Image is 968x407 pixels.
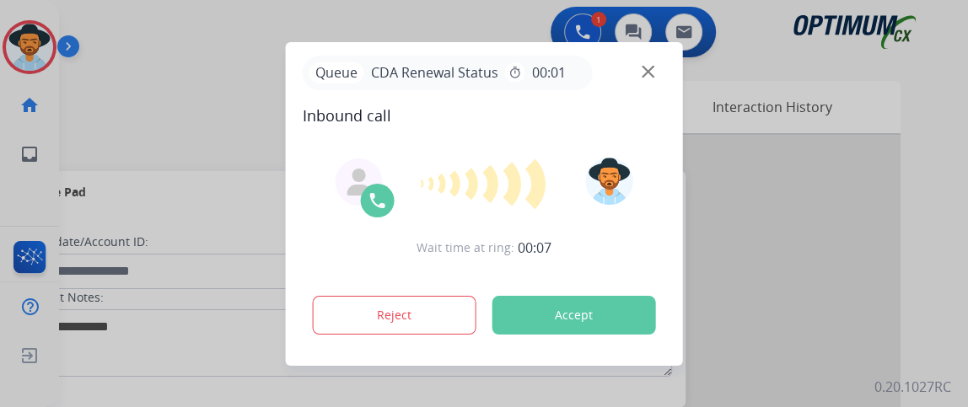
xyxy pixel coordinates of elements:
[368,190,388,211] img: call-icon
[346,169,373,195] img: agent-avatar
[364,62,505,83] span: CDA Renewal Status
[532,62,566,83] span: 00:01
[585,158,632,205] img: avatar
[508,66,522,79] mat-icon: timer
[313,296,476,335] button: Reject
[874,377,951,397] p: 0.20.1027RC
[309,62,364,83] p: Queue
[417,239,514,256] span: Wait time at ring:
[518,238,551,258] span: 00:07
[492,296,656,335] button: Accept
[642,65,654,78] img: close-button
[303,104,666,127] span: Inbound call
